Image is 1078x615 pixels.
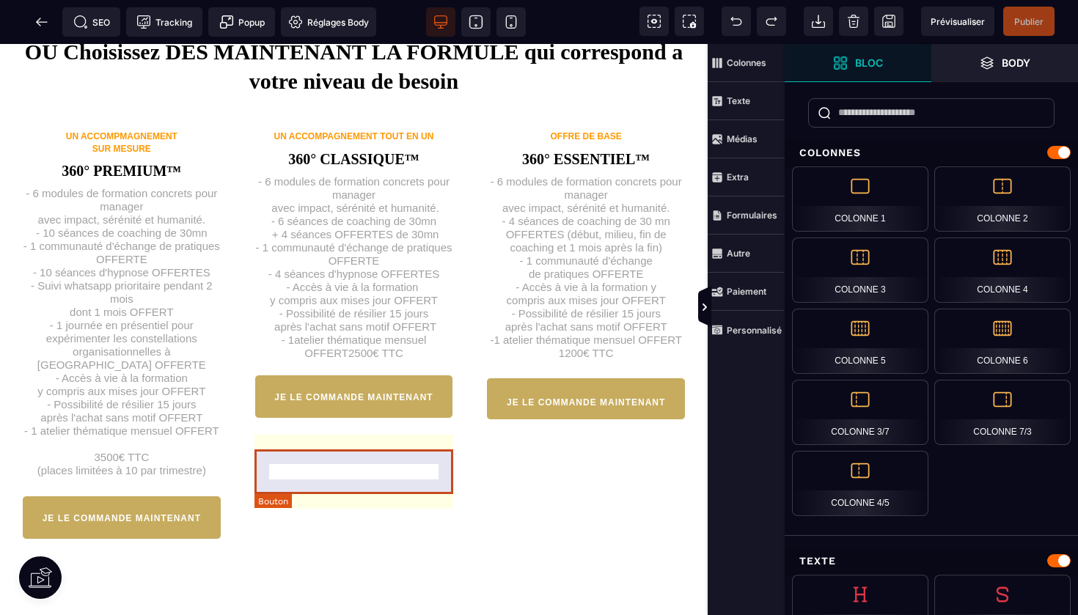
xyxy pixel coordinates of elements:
span: Popup [219,15,265,29]
span: Voir bureau [426,7,455,37]
span: Personnalisé [708,311,785,349]
span: Métadata SEO [62,7,120,37]
span: Formulaires [708,196,785,235]
span: Aperçu [921,7,994,36]
span: Enregistrer [874,7,903,36]
h1: - 6 modules de formation concrets pour manager avec impact, sérénité et humanité. - 4 séances de ... [486,124,686,316]
span: Colonnes [708,44,785,82]
span: Tracking [136,15,192,29]
div: Colonne 6 [934,309,1071,374]
span: Prévisualiser [931,16,985,27]
span: Voir mobile [496,7,526,37]
strong: Texte [727,95,750,106]
h1: - 6 modules de formation concrets pour manager avec impact, sérénité et humanité. - 6 séances de ... [254,124,454,316]
span: Défaire [722,7,751,36]
div: Colonne 2 [934,166,1071,232]
div: Colonne 4/5 [792,451,928,516]
span: Code de suivi [126,7,202,37]
div: Colonne 3 [792,237,928,303]
span: Réglages Body [288,15,369,29]
span: Voir les composants [639,7,669,36]
span: Rétablir [757,7,786,36]
span: SEO [73,15,110,29]
span: Enregistrer le contenu [1003,7,1055,36]
span: Autre [708,235,785,273]
span: Capture d'écran [675,7,704,36]
button: JE LE COMMANDE MAINTENANT [254,331,454,375]
span: Favicon [281,7,376,37]
strong: Colonnes [727,57,766,68]
span: Publier [1014,16,1044,27]
span: Médias [708,120,785,158]
strong: Médias [727,133,758,144]
span: 1 atelier thématique mensuel OFFERT [494,290,682,302]
div: Texte [785,548,1078,575]
strong: Bloc [855,57,883,68]
strong: Formulaires [727,210,777,221]
text: OFFRE DE BASE [551,87,622,97]
strong: Body [1002,57,1030,68]
strong: Paiement [727,286,766,297]
button: JE LE COMMANDE MAINTENANT [486,334,686,376]
span: Extra [708,158,785,196]
span: Afficher les vues [785,286,799,330]
strong: Personnalisé [727,325,782,336]
strong: Autre [727,248,750,259]
span: Ouvrir les calques [931,44,1078,82]
h1: - 6 modules de formation concrets pour manager avec impact, sérénité et humanité. - 10 séances de... [22,136,221,433]
span: Ouvrir les blocs [785,44,931,82]
span: Importer [804,7,833,36]
div: Colonne 1 [792,166,928,232]
span: Texte [708,82,785,120]
div: Colonne 7/3 [934,380,1071,445]
div: Colonnes [785,139,1078,166]
div: Colonne 4 [934,237,1071,303]
span: Nettoyage [839,7,868,36]
span: Créer une alerte modale [208,7,275,37]
button: JE LE COMMANDE MAINTENANT [22,452,221,496]
strong: Extra [727,172,749,183]
span: atelier thématique mensuel OFFERT [294,290,429,315]
span: Paiement [708,273,785,311]
span: Retour [27,7,56,37]
div: Colonne 5 [792,309,928,374]
div: Colonne 3/7 [792,380,928,445]
span: Voir tablette [461,7,491,37]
